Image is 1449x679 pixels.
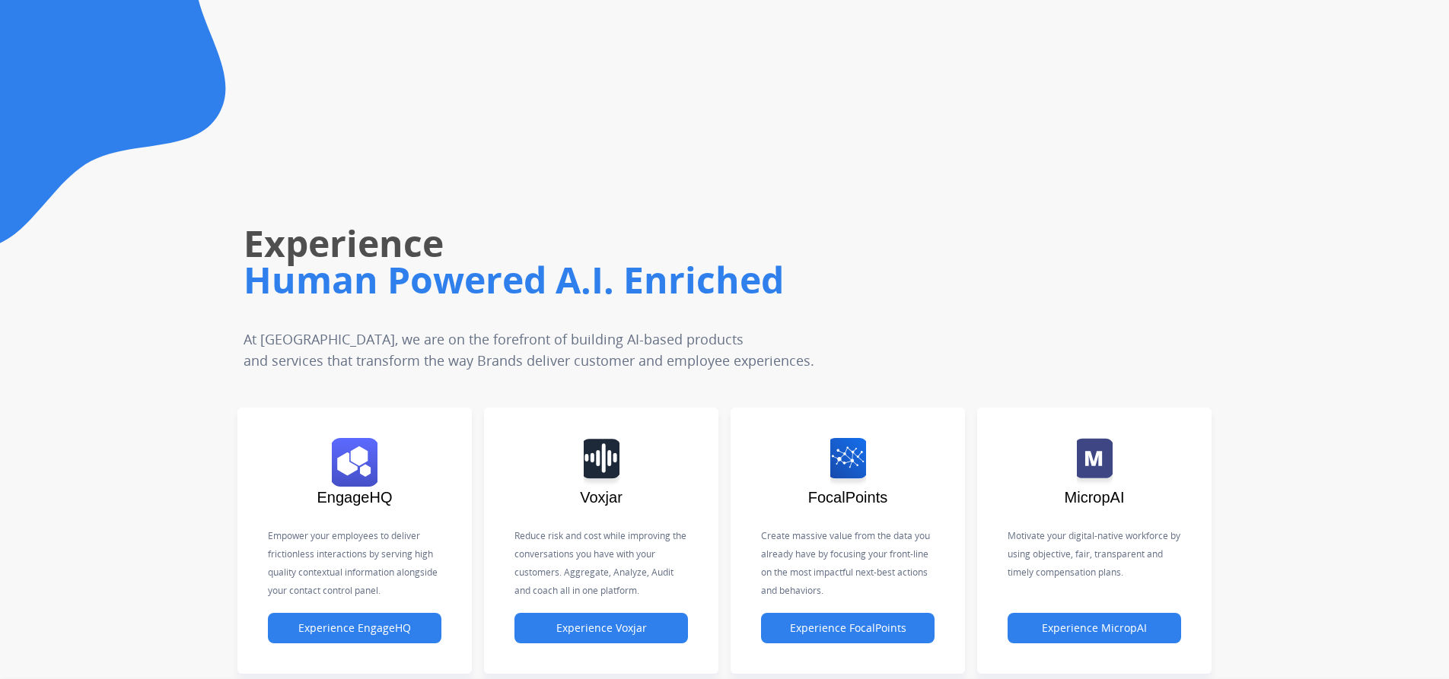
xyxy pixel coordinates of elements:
[514,622,688,635] a: Experience Voxjar
[244,328,925,371] p: At [GEOGRAPHIC_DATA], we are on the forefront of building AI-based products and services that tra...
[1077,438,1113,487] img: logo
[761,527,935,600] p: Create massive value from the data you already have by focusing your front-line on the most impac...
[808,489,888,506] span: FocalPoints
[317,489,393,506] span: EngageHQ
[1008,622,1181,635] a: Experience MicropAI
[332,438,377,487] img: logo
[1065,489,1125,506] span: MicropAI
[514,527,688,600] p: Reduce risk and cost while improving the conversations you have with your customers. Aggregate, A...
[268,613,441,643] button: Experience EngageHQ
[761,613,935,643] button: Experience FocalPoints
[268,527,441,600] p: Empower your employees to deliver frictionless interactions by serving high quality contextual in...
[1008,613,1181,643] button: Experience MicropAI
[244,255,1023,304] h1: Human Powered A.I. Enriched
[268,622,441,635] a: Experience EngageHQ
[584,438,619,487] img: logo
[830,438,866,487] img: logo
[244,219,1023,268] h1: Experience
[1008,527,1181,582] p: Motivate your digital-native workforce by using objective, fair, transparent and timely compensat...
[514,613,688,643] button: Experience Voxjar
[761,622,935,635] a: Experience FocalPoints
[580,489,623,506] span: Voxjar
